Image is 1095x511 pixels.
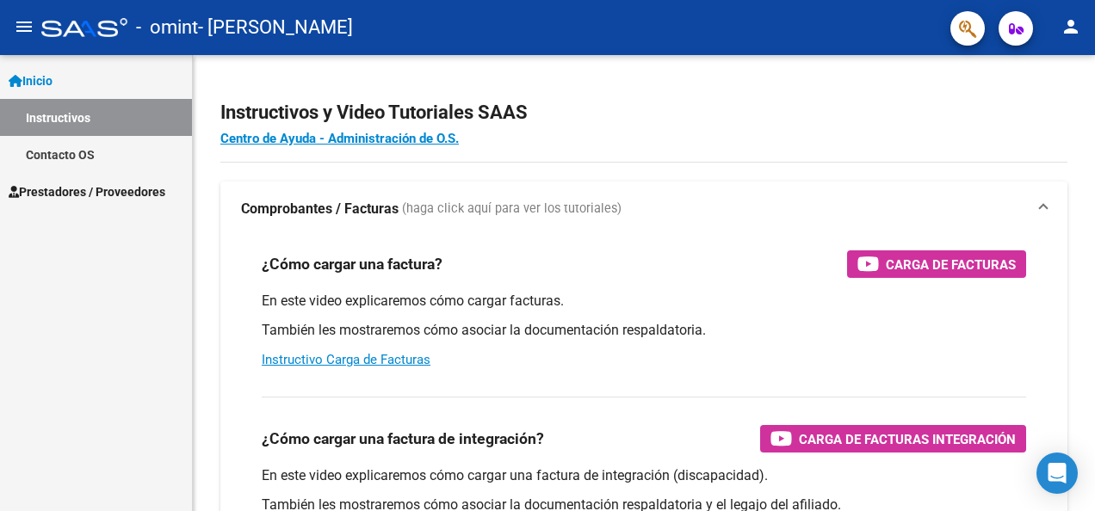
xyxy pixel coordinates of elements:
[886,254,1016,275] span: Carga de Facturas
[262,321,1026,340] p: También les mostraremos cómo asociar la documentación respaldatoria.
[220,131,459,146] a: Centro de Ayuda - Administración de O.S.
[198,9,353,46] span: - [PERSON_NAME]
[262,352,430,367] a: Instructivo Carga de Facturas
[262,252,442,276] h3: ¿Cómo cargar una factura?
[136,9,198,46] span: - omint
[9,182,165,201] span: Prestadores / Proveedores
[262,292,1026,311] p: En este video explicaremos cómo cargar facturas.
[402,200,622,219] span: (haga click aquí para ver los tutoriales)
[220,96,1067,129] h2: Instructivos y Video Tutoriales SAAS
[220,182,1067,237] mat-expansion-panel-header: Comprobantes / Facturas (haga click aquí para ver los tutoriales)
[14,16,34,37] mat-icon: menu
[847,250,1026,278] button: Carga de Facturas
[9,71,53,90] span: Inicio
[1061,16,1081,37] mat-icon: person
[799,428,1016,450] span: Carga de Facturas Integración
[241,200,399,219] strong: Comprobantes / Facturas
[262,466,1026,485] p: En este video explicaremos cómo cargar una factura de integración (discapacidad).
[262,427,544,451] h3: ¿Cómo cargar una factura de integración?
[1036,453,1078,494] div: Open Intercom Messenger
[760,425,1026,453] button: Carga de Facturas Integración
